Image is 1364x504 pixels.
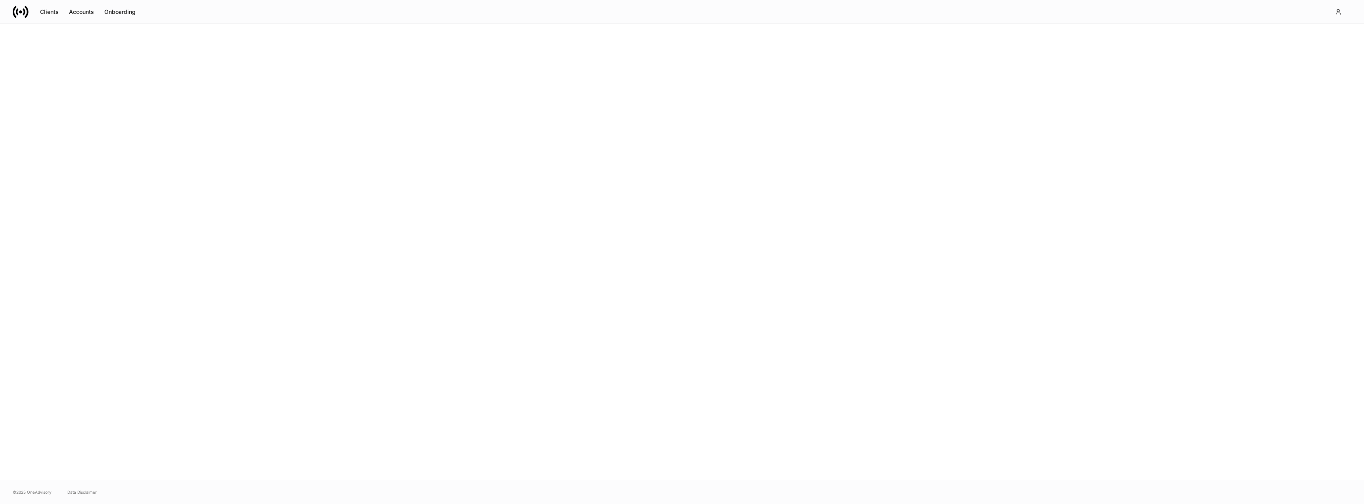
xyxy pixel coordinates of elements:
button: Onboarding [99,6,141,18]
div: Accounts [69,9,94,15]
button: Clients [35,6,64,18]
span: © 2025 OneAdvisory [13,489,52,495]
div: Onboarding [104,9,136,15]
a: Data Disclaimer [67,489,97,495]
button: Accounts [64,6,99,18]
div: Clients [40,9,59,15]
